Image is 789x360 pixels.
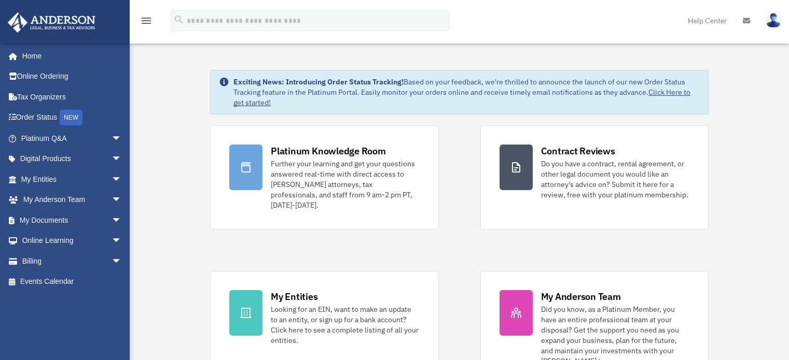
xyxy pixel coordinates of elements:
div: Based on your feedback, we're thrilled to announce the launch of our new Order Status Tracking fe... [233,77,700,108]
div: Looking for an EIN, want to make an update to an entity, or sign up for a bank account? Click her... [271,304,419,345]
i: search [173,14,185,25]
a: Home [7,46,132,66]
span: arrow_drop_down [112,169,132,190]
a: Order StatusNEW [7,107,137,128]
a: Online Learningarrow_drop_down [7,231,137,251]
a: Tax Organizers [7,87,137,107]
a: Click Here to get started! [233,88,690,107]
div: Platinum Knowledge Room [271,145,386,157]
a: Events Calendar [7,271,137,292]
span: arrow_drop_down [112,231,132,252]
span: arrow_drop_down [112,190,132,211]
span: arrow_drop_down [112,251,132,272]
a: Platinum Knowledge Room Further your learning and get your questions answered real-time with dire... [210,125,438,229]
div: Further your learning and get your questions answered real-time with direct access to [PERSON_NAM... [271,159,419,210]
img: Anderson Advisors Platinum Portal [5,12,99,33]
span: arrow_drop_down [112,210,132,231]
div: My Anderson Team [541,290,621,303]
a: My Documentsarrow_drop_down [7,210,137,231]
div: NEW [60,110,82,125]
span: arrow_drop_down [112,149,132,170]
div: Contract Reviews [541,145,615,157]
strong: Exciting News: Introducing Order Status Tracking! [233,77,404,87]
a: Online Ordering [7,66,137,87]
img: User Pic [766,13,781,28]
a: Digital Productsarrow_drop_down [7,149,137,169]
div: Do you have a contract, rental agreement, or other legal document you would like an attorney's ad... [541,159,689,200]
a: Contract Reviews Do you have a contract, rental agreement, or other legal document you would like... [480,125,709,229]
a: Platinum Q&Aarrow_drop_down [7,128,137,149]
a: menu [140,18,153,27]
a: My Entitiesarrow_drop_down [7,169,137,190]
i: menu [140,15,153,27]
span: arrow_drop_down [112,128,132,149]
a: Billingarrow_drop_down [7,251,137,271]
div: My Entities [271,290,317,303]
a: My Anderson Teamarrow_drop_down [7,190,137,210]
